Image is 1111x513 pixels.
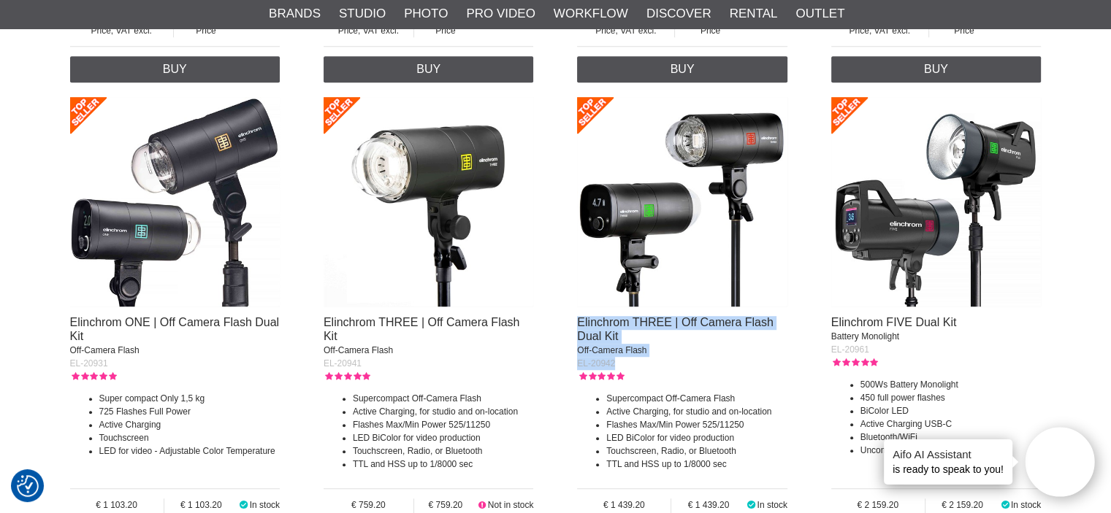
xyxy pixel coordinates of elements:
li: Bluetooth/WiFi [860,431,1042,444]
span: EL-20961 [831,344,869,355]
span: EL-20942 [577,358,615,369]
a: Pro Video [466,4,535,23]
span: EL-20941 [324,358,362,369]
i: In stock [238,500,250,510]
a: Rental [730,4,778,23]
a: Elinchrom THREE | Off Camera Flash Dual Kit [577,316,774,342]
span: Battery Monolight [831,331,899,342]
li: BiColor LED [860,404,1042,417]
span: Price, VAT excl. [324,24,413,37]
a: Brands [269,4,321,23]
li: Active Charging [99,418,280,431]
span: Price [675,24,745,37]
li: Touchscreen [99,431,280,444]
i: In stock [999,500,1011,510]
li: TTL and HSS up to 1/8000 sec [353,458,534,471]
span: 1 439.20 [671,498,745,512]
img: Elinchrom THREE | Off Camera Flash Dual Kit [577,97,787,307]
li: LED BiColor for video production [353,431,534,444]
li: Supercompact Off-Camera Flash [353,392,534,405]
li: LED BiColor for video production [606,431,787,444]
span: 1 103.20 [70,498,164,512]
span: 759.20 [414,498,477,512]
img: Revisit consent button [17,475,39,497]
div: Customer rating: 5.00 [831,356,878,369]
img: Elinchrom ONE | Off Camera Flash Dual Kit [70,97,280,307]
li: TTL and HSS up to 1/8000 sec [606,458,787,471]
div: is ready to speak to you! [884,439,1012,485]
a: Buy [70,56,280,82]
span: Off-Camera Flash [324,345,393,355]
div: Customer rating: 5.00 [324,370,370,383]
span: Price, VAT excl. [577,24,674,37]
a: Buy [577,56,787,82]
div: Customer rating: 5.00 [577,370,624,383]
div: Customer rating: 5.00 [70,370,117,383]
a: Elinchrom THREE | Off Camera Flash Kit [324,316,520,342]
a: Discover [646,4,711,23]
li: Active Charging, for studio and on-location [606,405,787,418]
span: Not in stock [488,500,534,510]
a: Elinchrom FIVE Dual Kit [831,316,957,328]
span: Price, VAT excl. [70,24,173,37]
a: Workflow [554,4,628,23]
i: In stock [746,500,757,510]
span: Price [414,24,477,37]
span: 1 439.20 [577,498,671,512]
span: 759.20 [324,498,413,512]
a: Elinchrom ONE | Off Camera Flash Dual Kit [70,316,280,342]
li: Flashes Max/Min Power 525/11250 [353,418,534,431]
span: Price [174,24,238,37]
li: 500Ws Battery Monolight [860,378,1042,391]
h4: Aifo AI Assistant [893,447,1004,462]
a: Photo [404,4,448,23]
span: Off-Camera Flash [70,345,140,355]
span: 1 103.20 [164,498,238,512]
li: Active Charging USB-C [860,417,1042,431]
span: 2 159.20 [831,498,925,512]
a: Buy [831,56,1042,82]
li: 450 full power flashes [860,391,1042,404]
a: Outlet [795,4,844,23]
li: Supercompact Off-Camera Flash [606,392,787,405]
li: Touchscreen, Radio, or Bluetooth [353,444,534,458]
li: LED for video - Adjustable Color Temperature [99,444,280,458]
span: In stock [250,500,280,510]
a: Studio [339,4,386,23]
li: Flashes Max/Min Power 525/11250 [606,418,787,431]
li: 725 Flashes Full Power [99,405,280,418]
img: Elinchrom FIVE Dual Kit [831,97,1042,307]
a: Buy [324,56,534,82]
span: Off-Camera Flash [577,345,646,355]
li: Unconcealed Flash Tube [860,444,1042,457]
span: 2 159.20 [925,498,999,512]
span: In stock [757,500,787,510]
span: Price, VAT excl. [831,24,928,37]
li: Super compact Only 1,5 kg [99,392,280,405]
li: Touchscreen, Radio, or Bluetooth [606,444,787,458]
li: Active Charging, for studio and on-location [353,405,534,418]
img: Elinchrom THREE | Off Camera Flash Kit [324,97,534,307]
span: Price [929,24,999,37]
button: Consent Preferences [17,473,39,499]
span: In stock [1011,500,1041,510]
i: Not in stock [477,500,488,510]
span: EL-20931 [70,358,108,369]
